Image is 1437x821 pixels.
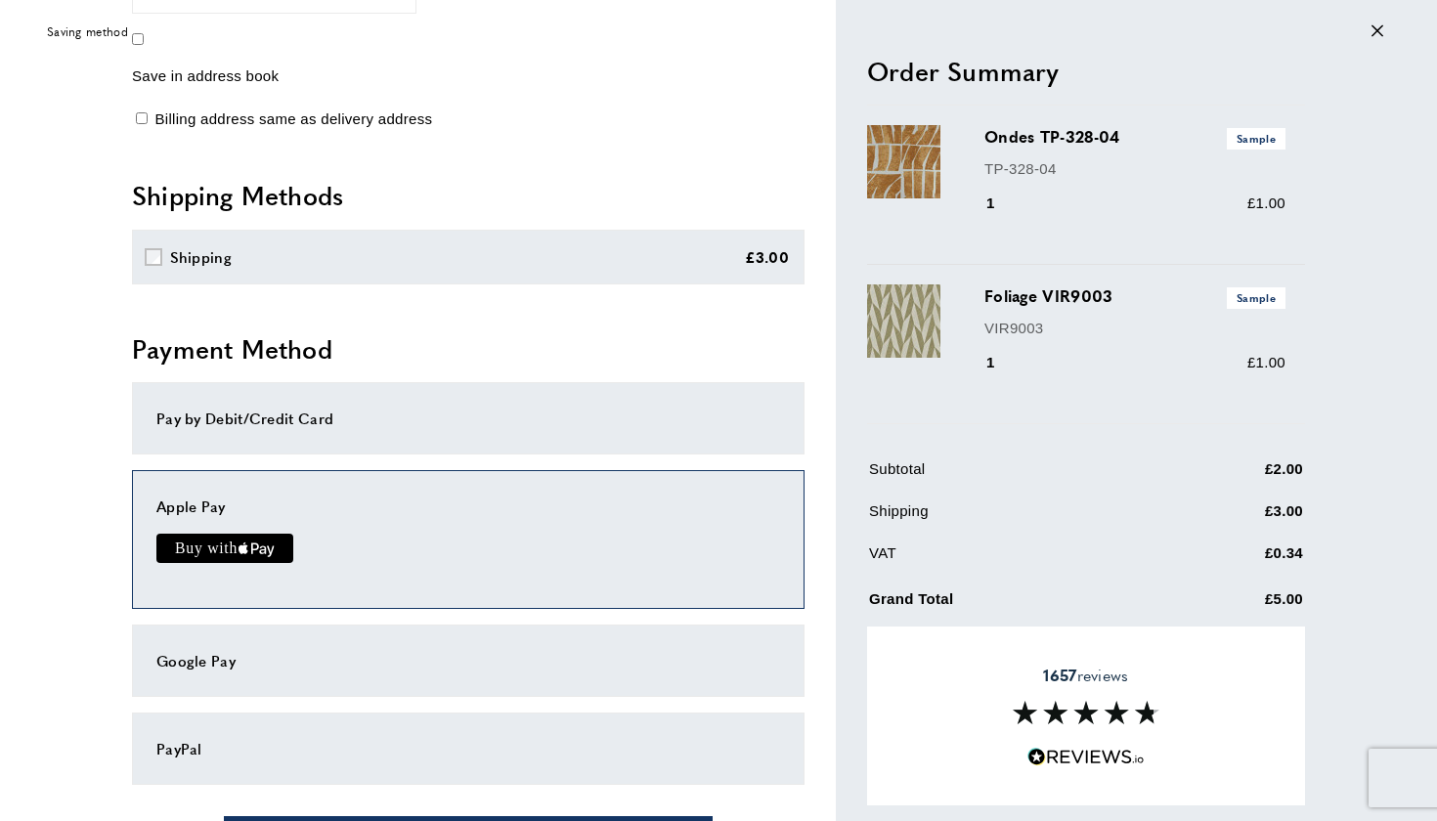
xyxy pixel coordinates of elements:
[132,178,805,213] h2: Shipping Methods
[170,245,232,269] div: Shipping
[984,192,1023,215] div: 1
[869,583,1166,626] td: Grand Total
[867,284,940,358] img: Foliage VIR9003
[984,351,1023,374] div: 1
[1247,194,1285,211] span: £1.00
[132,331,805,367] h2: Payment Method
[47,22,128,41] span: Saving method
[1168,499,1303,538] td: £3.00
[984,125,1285,149] h3: Ondes TP-328-04
[1227,128,1285,149] span: Sample
[156,495,780,518] div: Apple Pay
[867,125,940,198] img: Ondes TP-328-04
[984,156,1285,180] p: TP-328-04
[156,407,780,430] div: Pay by Debit/Credit Card
[1043,663,1076,685] strong: 1657
[867,53,1305,88] h2: Order Summary
[1372,22,1383,41] div: Close message
[984,284,1285,308] h3: Foliage VIR9003
[34,10,1403,54] div: off
[1227,287,1285,308] span: Sample
[869,541,1166,580] td: VAT
[156,649,780,672] div: Google Pay
[869,457,1166,496] td: Subtotal
[136,112,148,124] input: Billing address same as delivery address
[1247,354,1285,370] span: £1.00
[1043,665,1128,684] span: reviews
[984,316,1285,339] p: VIR9003
[745,245,790,269] div: £3.00
[156,737,780,760] div: PayPal
[1027,748,1145,766] img: Reviews.io 5 stars
[1168,583,1303,626] td: £5.00
[132,67,279,84] span: Save in address book
[1168,457,1303,496] td: £2.00
[869,499,1166,538] td: Shipping
[1013,701,1159,724] img: Reviews section
[1168,541,1303,580] td: £0.34
[154,110,432,127] span: Billing address same as delivery address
